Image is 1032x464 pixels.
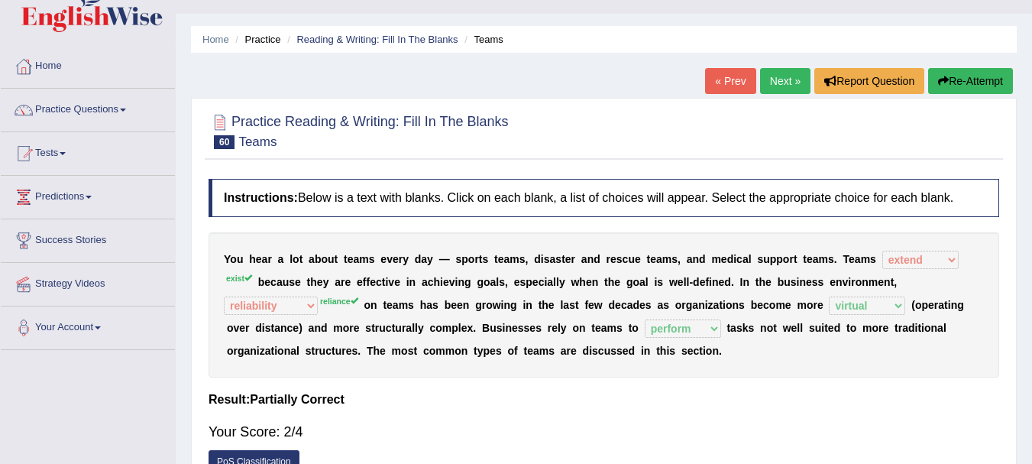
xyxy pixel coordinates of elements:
[420,299,427,311] b: h
[539,299,542,311] b: t
[632,276,639,288] b: o
[440,276,443,288] b: i
[408,299,414,311] b: s
[830,276,836,288] b: e
[615,299,621,311] b: e
[719,299,723,311] b: t
[834,253,837,265] b: .
[684,276,687,288] b: l
[689,276,693,288] b: -
[555,253,561,265] b: s
[843,253,849,265] b: T
[345,276,351,288] b: e
[579,276,586,288] b: h
[645,299,652,311] b: s
[699,253,706,265] b: d
[836,276,843,288] b: n
[559,276,565,288] b: y
[1,176,175,214] a: Predictions
[209,179,999,217] h4: Below is a text with blanks. Click on each blank, a list of choices will appear. Select the appro...
[731,276,734,288] b: .
[806,276,812,288] b: e
[547,276,553,288] b: a
[813,253,819,265] b: a
[443,276,449,288] b: e
[293,253,299,265] b: o
[1,45,175,83] a: Home
[383,299,387,311] b: t
[733,299,739,311] b: n
[571,276,579,288] b: w
[505,276,508,288] b: ,
[870,253,876,265] b: s
[757,299,763,311] b: e
[265,322,271,334] b: s
[363,276,367,288] b: f
[328,253,335,265] b: u
[789,253,793,265] b: r
[783,253,790,265] b: o
[803,253,807,265] b: t
[432,299,438,311] b: s
[422,276,428,288] b: a
[1,219,175,258] a: Success Stories
[627,299,633,311] b: a
[944,299,948,311] b: t
[928,68,1013,94] button: Re-Attempt
[678,253,681,265] b: ,
[526,253,529,265] b: ,
[369,253,375,265] b: s
[477,276,484,288] b: g
[519,276,526,288] b: s
[760,68,810,94] a: Next »
[843,276,849,288] b: v
[807,299,814,311] b: o
[584,299,588,311] b: f
[818,276,824,288] b: s
[519,253,526,265] b: s
[785,299,791,311] b: e
[621,299,627,311] b: c
[797,276,800,288] b: i
[501,299,504,311] b: i
[426,299,432,311] b: a
[669,276,678,288] b: w
[686,299,693,311] b: g
[656,253,662,265] b: a
[237,253,244,265] b: u
[296,34,458,45] a: Reading & Writing: Fill In The Blanks
[388,276,394,288] b: v
[359,253,368,265] b: m
[458,276,464,288] b: n
[1,89,175,127] a: Practice Questions
[370,299,377,311] b: n
[494,253,498,265] b: t
[587,253,594,265] b: n
[657,299,663,311] b: a
[541,253,544,265] b: i
[510,253,519,265] b: m
[635,253,641,265] b: e
[544,276,547,288] b: i
[851,276,855,288] b: r
[647,253,651,265] b: t
[742,276,749,288] b: n
[256,253,262,265] b: e
[855,253,861,265] b: a
[503,299,510,311] b: n
[493,299,501,311] b: w
[736,253,742,265] b: c
[421,253,427,265] b: a
[678,276,684,288] b: e
[498,253,504,265] b: e
[563,299,569,311] b: a
[791,276,797,288] b: s
[307,276,311,288] b: t
[884,276,891,288] b: n
[364,299,370,311] b: o
[770,253,777,265] b: p
[526,276,532,288] b: p
[594,253,600,265] b: d
[794,253,797,265] b: t
[799,276,806,288] b: n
